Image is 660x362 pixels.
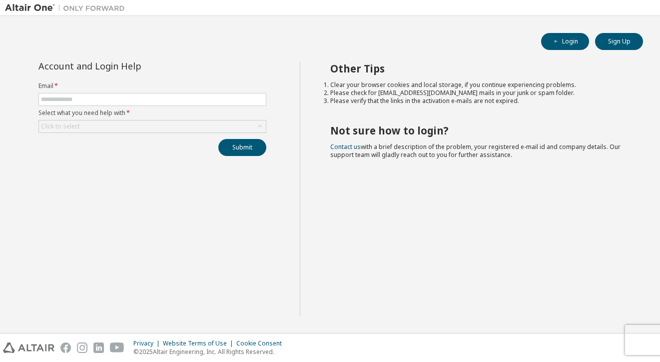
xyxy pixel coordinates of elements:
h2: Not sure how to login? [330,124,625,137]
button: Login [541,33,589,50]
label: Email [38,82,266,90]
p: © 2025 Altair Engineering, Inc. All Rights Reserved. [133,347,288,356]
div: Website Terms of Use [163,339,236,347]
div: Click to select [41,122,80,130]
div: Cookie Consent [236,339,288,347]
img: instagram.svg [77,342,87,353]
span: with a brief description of the problem, your registered e-mail id and company details. Our suppo... [330,142,621,159]
img: altair_logo.svg [3,342,54,353]
img: linkedin.svg [93,342,104,353]
li: Clear your browser cookies and local storage, if you continue experiencing problems. [330,81,625,89]
img: youtube.svg [110,342,124,353]
h2: Other Tips [330,62,625,75]
li: Please verify that the links in the activation e-mails are not expired. [330,97,625,105]
div: Click to select [39,120,266,132]
label: Select what you need help with [38,109,266,117]
button: Submit [218,139,266,156]
div: Privacy [133,339,163,347]
div: Account and Login Help [38,62,221,70]
a: Contact us [330,142,361,151]
li: Please check for [EMAIL_ADDRESS][DOMAIN_NAME] mails in your junk or spam folder. [330,89,625,97]
button: Sign Up [595,33,643,50]
img: Altair One [5,3,130,13]
img: facebook.svg [60,342,71,353]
